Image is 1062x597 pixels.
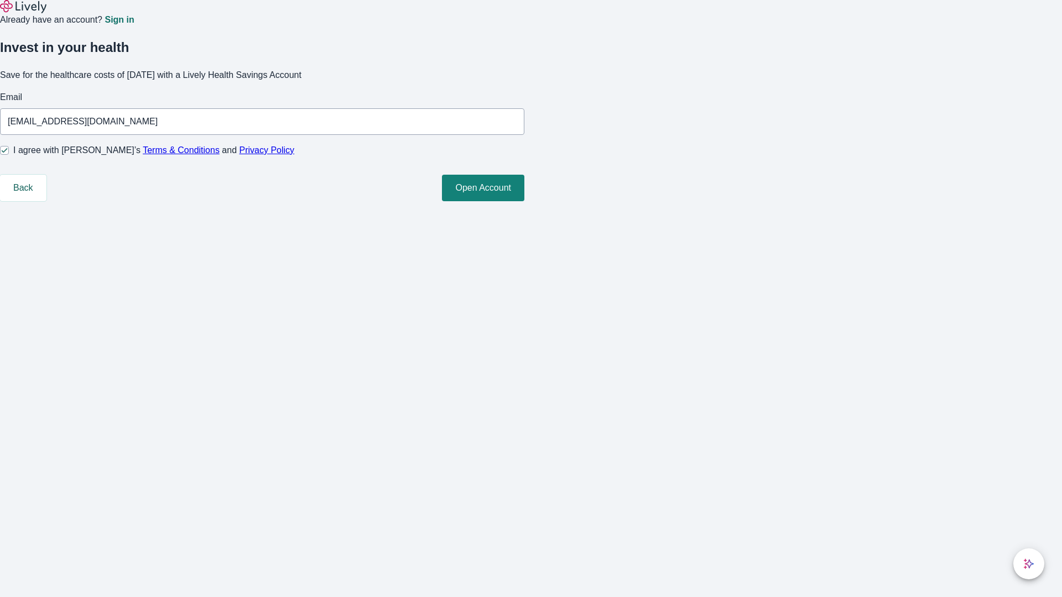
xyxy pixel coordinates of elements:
button: chat [1013,548,1044,579]
a: Sign in [105,15,134,24]
a: Privacy Policy [240,145,295,155]
svg: Lively AI Assistant [1023,558,1034,569]
a: Terms & Conditions [143,145,220,155]
button: Open Account [442,175,524,201]
span: I agree with [PERSON_NAME]’s and [13,144,294,157]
